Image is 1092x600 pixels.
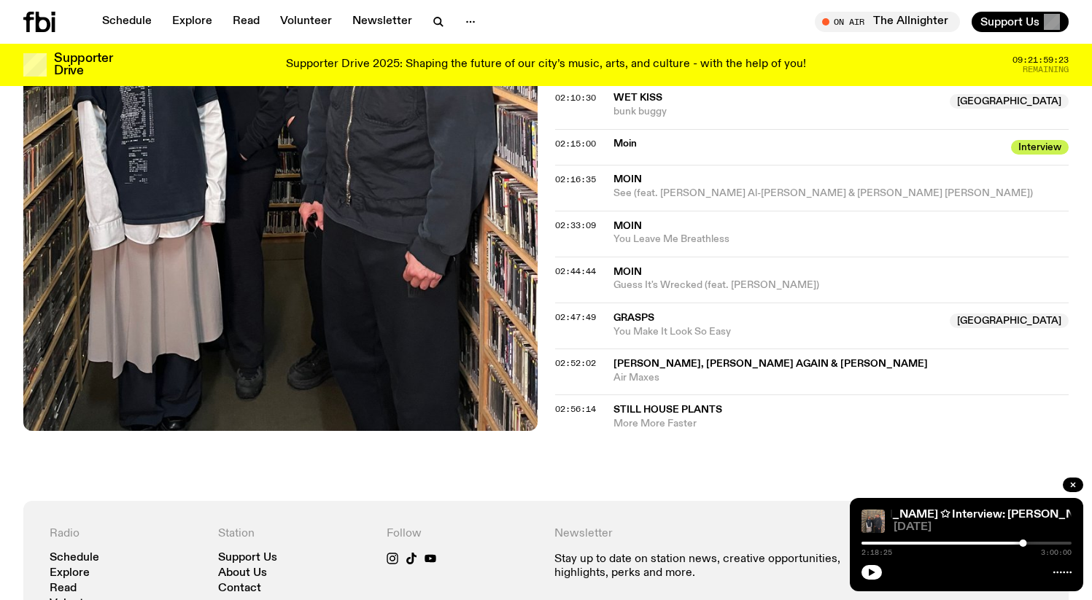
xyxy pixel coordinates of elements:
[613,359,928,369] span: [PERSON_NAME], [PERSON_NAME] Again & [PERSON_NAME]
[555,268,596,276] button: 02:44:44
[613,174,642,184] span: Moin
[555,313,596,322] button: 02:47:49
[613,187,1069,200] span: See (feat. [PERSON_NAME] Al-[PERSON_NAME] & [PERSON_NAME] [PERSON_NAME])
[93,12,160,32] a: Schedule
[613,278,1069,292] span: Guess It's Wrecked (feat. [PERSON_NAME])
[950,313,1069,328] span: [GEOGRAPHIC_DATA]
[555,311,596,323] span: 02:47:49
[555,219,596,231] span: 02:33:09
[613,221,642,231] span: Moin
[555,359,596,367] button: 02:52:02
[613,137,1003,151] span: Moin
[555,174,596,185] span: 02:16:35
[218,583,261,594] a: Contact
[271,12,341,32] a: Volunteer
[387,527,538,541] h4: Follow
[50,553,99,564] a: Schedule
[613,313,654,323] span: Grasps
[218,553,277,564] a: Support Us
[613,405,722,415] span: Still House Plants
[972,12,1069,32] button: Support Us
[555,357,596,369] span: 02:52:02
[224,12,268,32] a: Read
[613,371,1069,385] span: Air Maxes
[613,417,1069,431] span: More More Faster
[554,553,874,580] p: Stay up to date on station news, creative opportunities, highlights, perks and more.
[50,568,90,579] a: Explore
[950,94,1069,109] span: [GEOGRAPHIC_DATA]
[163,12,221,32] a: Explore
[613,267,642,277] span: Moin
[1041,549,1072,556] span: 3:00:00
[555,405,596,413] button: 02:56:14
[555,176,596,184] button: 02:16:35
[980,15,1039,28] span: Support Us
[1023,66,1069,74] span: Remaining
[613,105,942,119] span: bunk buggy
[815,12,960,32] button: On AirThe Allnighter
[344,12,421,32] a: Newsletter
[861,549,892,556] span: 2:18:25
[286,58,806,71] p: Supporter Drive 2025: Shaping the future of our city’s music, arts, and culture - with the help o...
[555,265,596,277] span: 02:44:44
[555,222,596,230] button: 02:33:09
[555,140,596,148] button: 02:15:00
[554,527,874,541] h4: Newsletter
[894,522,1072,533] span: [DATE]
[1011,140,1069,155] span: Interview
[50,527,201,541] h4: Radio
[218,568,267,579] a: About Us
[50,583,77,594] a: Read
[861,510,885,533] img: four people wearing black standing together in front of a wall of CDs
[555,138,596,149] span: 02:15:00
[555,92,596,104] span: 02:10:30
[613,93,662,103] span: Wet Kiss
[613,325,942,339] span: You Make It Look So Easy
[555,403,596,415] span: 02:56:14
[1012,56,1069,64] span: 09:21:59:23
[555,94,596,102] button: 02:10:30
[613,233,1069,246] span: You Leave Me Breathless
[218,527,369,541] h4: Station
[54,52,112,77] h3: Supporter Drive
